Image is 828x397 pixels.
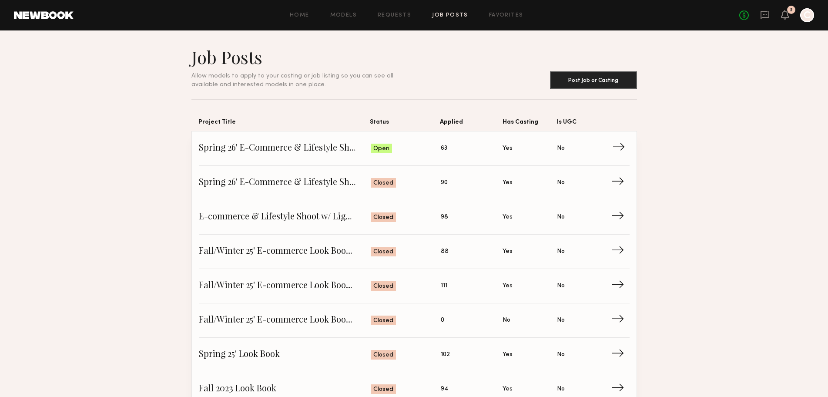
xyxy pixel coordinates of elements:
a: Fall/Winter 25' E-commerce Look Book/Lifestyle ShootClosed0NoNo→ [199,303,630,338]
span: 98 [441,212,448,222]
span: → [611,245,629,258]
span: E-commerce & Lifestyle Shoot w/ Light Video Work [199,211,371,224]
span: Yes [503,144,513,153]
span: Status [370,117,440,131]
a: Requests [378,13,411,18]
a: Models [330,13,357,18]
span: Fall 2023 Look Book [199,383,371,396]
span: No [557,350,565,360]
span: Yes [503,384,513,394]
span: No [557,212,565,222]
span: → [611,314,629,327]
a: Job Posts [432,13,468,18]
span: Closed [373,282,393,291]
span: No [557,247,565,256]
a: Spring 26' E-Commerce & Lifestyle Shoot W/ Light Video WorkOpen63YesNo→ [199,131,630,166]
span: 0 [441,316,444,325]
span: 90 [441,178,448,188]
span: Spring 26' E-Commerce & Lifestyle Shoot W/ Light Video Work [199,142,371,155]
span: No [557,316,565,325]
a: Fall/Winter 25' E-commerce Look Book/Lifestyle ShootClosed88YesNo→ [199,235,630,269]
span: → [611,348,629,361]
span: Spring 25' Look Book [199,348,371,361]
span: No [557,178,565,188]
span: Closed [373,316,393,325]
span: No [503,316,510,325]
span: 94 [441,384,448,394]
a: Fall/Winter 25' E-commerce Look Book/Lifestyle ShootClosed111YesNo→ [199,269,630,303]
span: No [557,384,565,394]
span: Yes [503,350,513,360]
span: Closed [373,179,393,188]
span: Applied [440,117,502,131]
a: C [800,8,814,22]
span: No [557,281,565,291]
a: Favorites [489,13,523,18]
span: Yes [503,178,513,188]
span: Yes [503,281,513,291]
span: Allow models to apply to your casting or job listing so you can see all available and interested ... [191,73,393,87]
h1: Job Posts [191,46,414,68]
span: Closed [373,248,393,256]
span: 102 [441,350,450,360]
a: Spring 25' Look BookClosed102YesNo→ [199,338,630,372]
span: No [557,144,565,153]
a: E-commerce & Lifestyle Shoot w/ Light Video WorkClosed98YesNo→ [199,200,630,235]
span: → [612,142,630,155]
span: → [611,279,629,293]
span: 111 [441,281,447,291]
a: Spring 26' E-Commerce & Lifestyle Shoot W/ Light Video WorkClosed90YesNo→ [199,166,630,200]
span: Closed [373,213,393,222]
span: 88 [441,247,449,256]
span: → [611,383,629,396]
span: Fall/Winter 25' E-commerce Look Book/Lifestyle Shoot [199,245,371,258]
span: Fall/Winter 25' E-commerce Look Book/Lifestyle Shoot [199,314,371,327]
span: Has Casting [503,117,557,131]
span: → [611,211,629,224]
span: Is UGC [557,117,612,131]
span: Project Title [198,117,370,131]
a: Home [290,13,309,18]
button: Post Job or Casting [550,71,637,89]
div: 2 [790,8,793,13]
span: 63 [441,144,447,153]
span: Closed [373,351,393,360]
span: Yes [503,212,513,222]
span: Yes [503,247,513,256]
span: Open [373,145,389,153]
span: Closed [373,385,393,394]
span: → [611,176,629,189]
span: Fall/Winter 25' E-commerce Look Book/Lifestyle Shoot [199,279,371,293]
span: Spring 26' E-Commerce & Lifestyle Shoot W/ Light Video Work [199,176,371,189]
